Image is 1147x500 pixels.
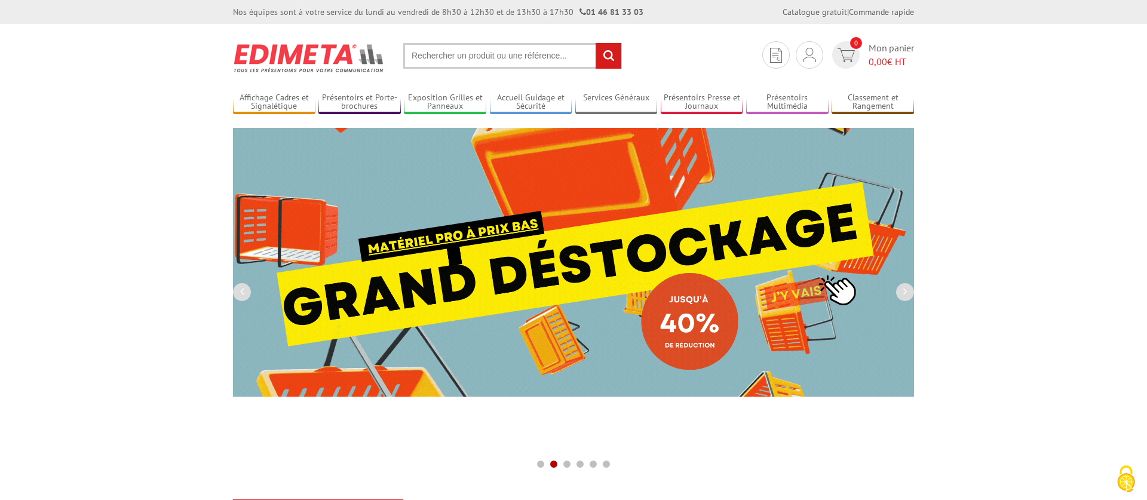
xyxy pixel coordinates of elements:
input: rechercher [596,43,621,69]
span: Mon panier [869,41,914,69]
a: Classement et Rangement [832,93,914,112]
strong: 01 46 81 33 03 [579,7,643,17]
a: Affichage Cadres et Signalétique [233,93,315,112]
a: Catalogue gratuit [783,7,847,17]
button: Cookies (fenêtre modale) [1105,459,1147,500]
img: devis rapide [838,48,855,62]
img: Présentoir, panneau, stand - Edimeta - PLV, affichage, mobilier bureau, entreprise [233,36,385,80]
div: Nos équipes sont à votre service du lundi au vendredi de 8h30 à 12h30 et de 13h30 à 17h30 [233,6,643,18]
span: 0,00 [869,56,887,68]
a: Commande rapide [849,7,914,17]
a: Accueil Guidage et Sécurité [490,93,572,112]
a: Présentoirs Multimédia [746,93,829,112]
a: devis rapide 0 Mon panier 0,00€ HT [829,41,914,69]
a: Services Généraux [575,93,658,112]
img: devis rapide [803,48,816,62]
input: Rechercher un produit ou une référence... [403,43,622,69]
a: Présentoirs Presse et Journaux [661,93,743,112]
a: Présentoirs et Porte-brochures [318,93,401,112]
img: devis rapide [770,48,782,63]
img: Cookies (fenêtre modale) [1111,464,1141,494]
span: 0 [850,37,862,49]
span: € HT [869,55,914,69]
div: | [783,6,914,18]
a: Exposition Grilles et Panneaux [404,93,486,112]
